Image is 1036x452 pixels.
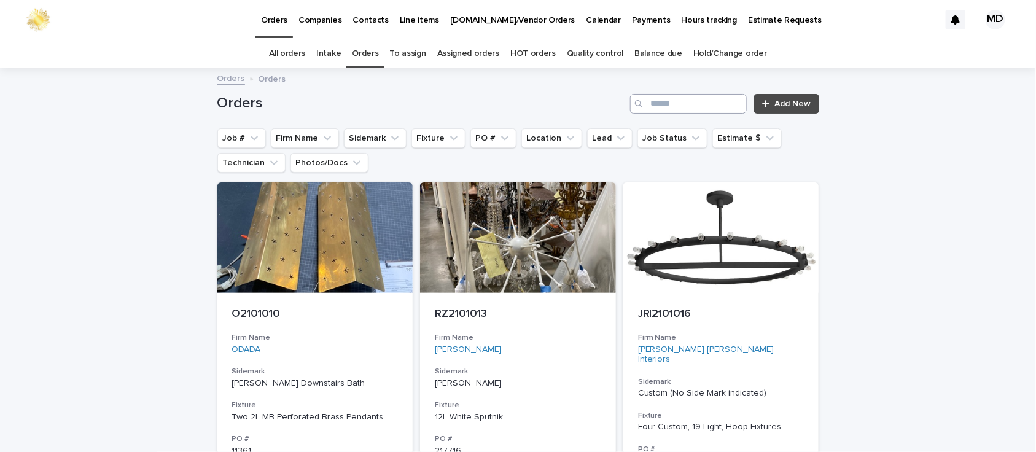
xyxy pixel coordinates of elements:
[521,128,582,148] button: Location
[232,400,399,410] h3: Fixture
[567,39,623,68] a: Quality control
[411,128,465,148] button: Fixture
[435,400,601,410] h3: Fixture
[587,128,633,148] button: Lead
[693,39,767,68] a: Hold/Change order
[638,422,804,432] div: Four Custom, 19 Light, Hoop Fixtures
[232,333,399,343] h3: Firm Name
[232,308,399,321] p: O2101010
[217,71,245,85] a: Orders
[435,345,502,355] a: [PERSON_NAME]
[352,39,378,68] a: Orders
[435,367,601,376] h3: Sidemark
[25,7,52,32] img: 0ffKfDbyRa2Iv8hnaAqg
[634,39,682,68] a: Balance due
[638,388,804,399] p: Custom (No Side Mark indicated)
[435,308,601,321] p: RZ2101013
[638,377,804,387] h3: Sidemark
[638,308,804,321] p: JRI2101016
[437,39,499,68] a: Assigned orders
[775,99,811,108] span: Add New
[232,412,399,423] div: Two 2L MB Perforated Brass Pendants
[344,128,407,148] button: Sidemark
[638,333,804,343] h3: Firm Name
[637,128,707,148] button: Job Status
[712,128,782,148] button: Estimate $
[510,39,556,68] a: HOT orders
[435,378,601,389] p: [PERSON_NAME]
[232,345,261,355] a: ODADA
[316,39,341,68] a: Intake
[290,153,368,173] button: Photos/Docs
[217,128,266,148] button: Job #
[390,39,426,68] a: To assign
[638,411,804,421] h3: Fixture
[435,412,601,423] div: 12L White Sputnik
[271,128,339,148] button: Firm Name
[232,434,399,444] h3: PO #
[435,434,601,444] h3: PO #
[232,378,399,389] p: [PERSON_NAME] Downstairs Bath
[638,345,804,365] a: [PERSON_NAME] [PERSON_NAME] Interiors
[630,94,747,114] input: Search
[269,39,305,68] a: All orders
[754,94,819,114] a: Add New
[217,153,286,173] button: Technician
[470,128,516,148] button: PO #
[217,95,626,112] h1: Orders
[259,71,286,85] p: Orders
[435,333,601,343] h3: Firm Name
[986,10,1005,29] div: MD
[232,367,399,376] h3: Sidemark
